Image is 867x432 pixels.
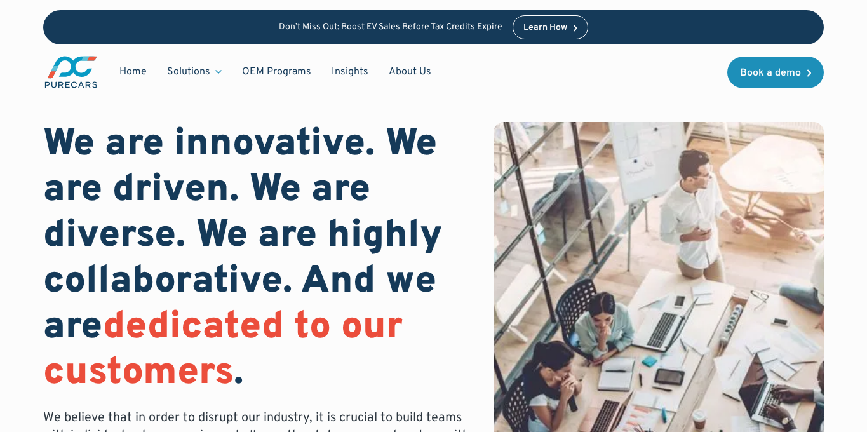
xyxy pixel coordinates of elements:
p: Don’t Miss Out: Boost EV Sales Before Tax Credits Expire [279,22,502,33]
span: dedicated to our customers [43,304,403,398]
a: Learn How [513,15,588,39]
a: Home [109,60,157,84]
a: Insights [321,60,379,84]
a: Book a demo [727,57,824,88]
a: OEM Programs [232,60,321,84]
h1: We are innovative. We are driven. We are diverse. We are highly collaborative. And we are . [43,122,473,396]
div: Solutions [157,60,232,84]
a: About Us [379,60,441,84]
div: Learn How [523,24,567,32]
img: purecars logo [43,55,99,90]
a: main [43,55,99,90]
div: Solutions [167,65,210,79]
div: Book a demo [740,68,801,78]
